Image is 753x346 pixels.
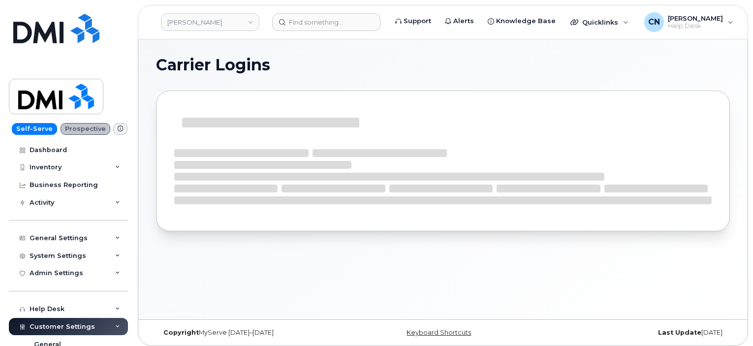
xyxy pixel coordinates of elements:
a: Keyboard Shortcuts [407,329,471,336]
strong: Copyright [163,329,199,336]
div: [DATE] [538,329,730,337]
div: MyServe [DATE]–[DATE] [156,329,347,337]
strong: Last Update [658,329,701,336]
span: Carrier Logins [156,58,270,72]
